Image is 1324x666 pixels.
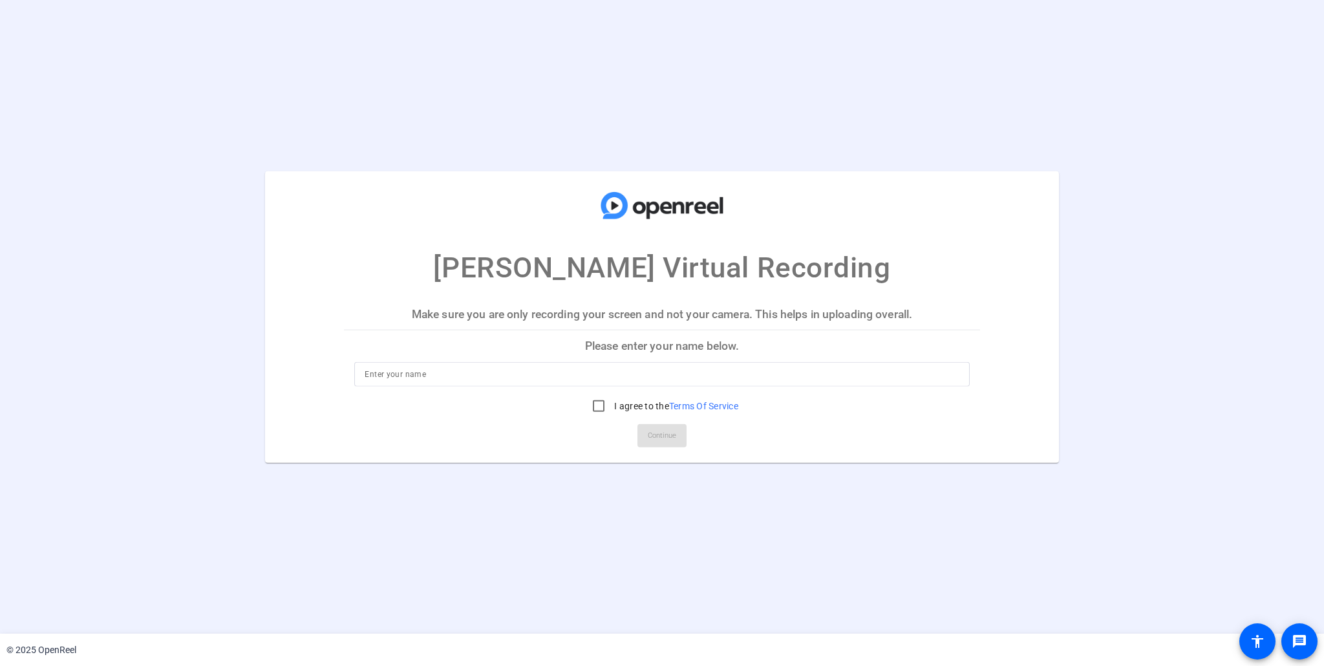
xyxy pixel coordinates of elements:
[344,299,979,330] p: Make sure you are only recording your screen and not your camera. This helps in uploading overall.
[1292,634,1307,649] mat-icon: message
[344,330,979,361] p: Please enter your name below.
[6,643,76,657] div: © 2025 OpenReel
[597,184,727,227] img: company-logo
[612,399,738,412] label: I agree to the
[365,366,959,381] input: Enter your name
[669,400,738,411] a: Terms Of Service
[433,246,890,289] p: [PERSON_NAME] Virtual Recording
[1250,634,1265,649] mat-icon: accessibility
